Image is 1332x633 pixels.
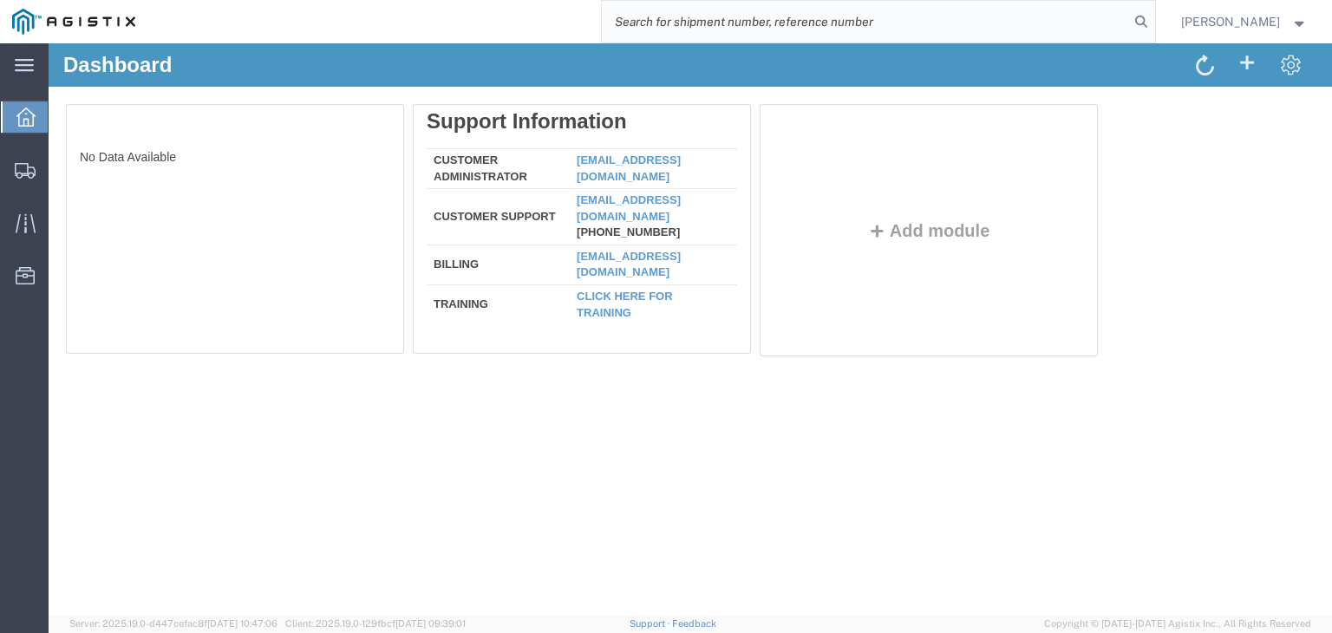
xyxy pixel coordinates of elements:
td: [PHONE_NUMBER] [521,146,689,202]
td: Billing [378,201,521,241]
span: Server: 2025.19.0-d447cefac8f [69,618,277,629]
a: Support [630,618,673,629]
td: Customer Support [378,146,521,202]
button: [PERSON_NAME] [1180,11,1309,32]
td: Customer Administrator [378,106,521,146]
a: [EMAIL_ADDRESS][DOMAIN_NAME] [528,150,632,179]
span: [DATE] 10:47:06 [207,618,277,629]
td: Training [378,241,521,277]
img: logo [12,9,135,35]
a: Feedback [672,618,716,629]
span: [DATE] 09:39:01 [395,618,466,629]
a: Click here for training [528,246,624,276]
a: [EMAIL_ADDRESS][DOMAIN_NAME] [528,110,632,140]
a: [EMAIL_ADDRESS][DOMAIN_NAME] [528,206,632,236]
span: Douglas Harris [1181,12,1280,31]
span: Copyright © [DATE]-[DATE] Agistix Inc., All Rights Reserved [1044,617,1311,631]
iframe: FS Legacy Container [49,43,1332,615]
button: Add module [814,178,947,197]
div: Support Information [378,66,689,90]
input: Search for shipment number, reference number [602,1,1129,42]
span: Client: 2025.19.0-129fbcf [285,618,466,629]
